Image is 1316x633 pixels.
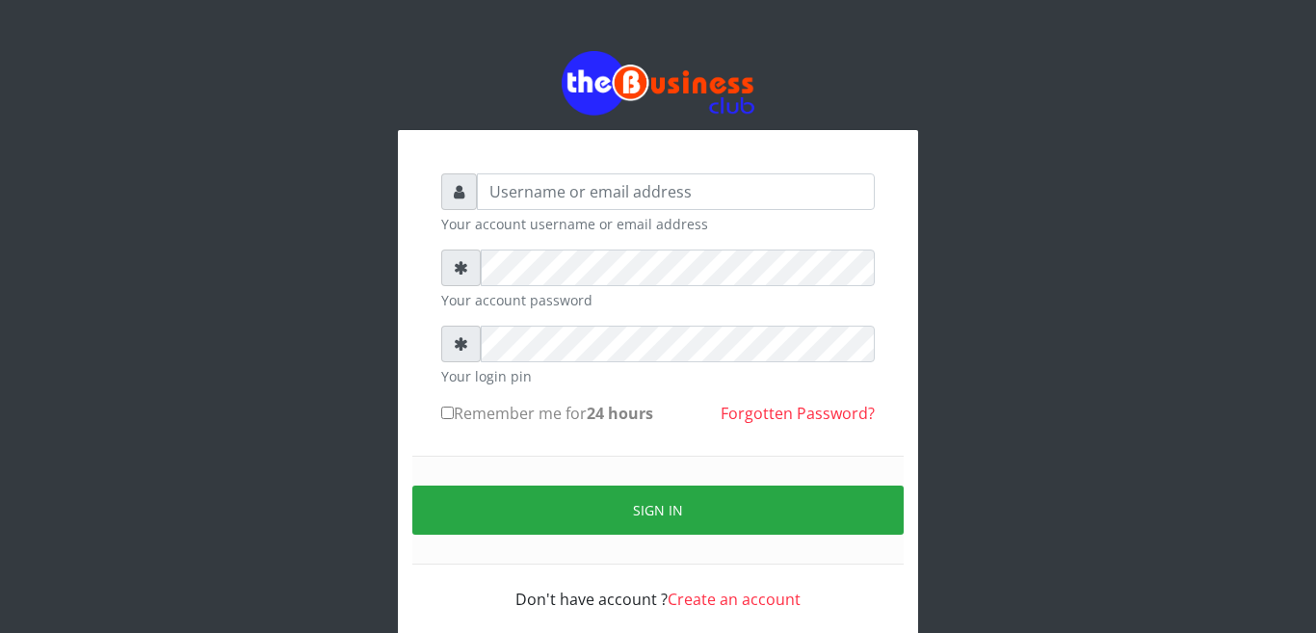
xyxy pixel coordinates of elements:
[668,589,801,610] a: Create an account
[441,214,875,234] small: Your account username or email address
[441,407,454,419] input: Remember me for24 hours
[477,173,875,210] input: Username or email address
[441,290,875,310] small: Your account password
[441,565,875,611] div: Don't have account ?
[721,403,875,424] a: Forgotten Password?
[441,402,653,425] label: Remember me for
[587,403,653,424] b: 24 hours
[441,366,875,386] small: Your login pin
[412,486,904,535] button: Sign in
